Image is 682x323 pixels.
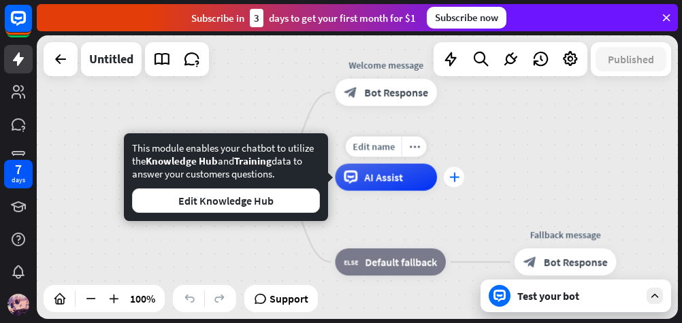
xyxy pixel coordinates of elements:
a: 7 days [4,160,33,188]
i: block_bot_response [523,255,537,269]
div: This module enables your chatbot to utilize the and data to answer your customers questions. [132,141,320,213]
div: Untitled [89,42,133,76]
span: AI Assist [364,170,403,184]
span: Bot Response [544,255,608,269]
div: 7 [15,163,22,175]
div: Fallback message [504,228,627,241]
span: Default fallback [365,255,437,269]
div: Test your bot [517,289,640,303]
div: 3 [250,9,263,27]
span: Bot Response [364,86,428,99]
button: Edit Knowledge Hub [132,188,320,213]
div: Subscribe in days to get your first month for $1 [191,9,416,27]
div: Subscribe now [427,7,506,29]
div: 100% [126,288,159,309]
button: Published [596,47,666,71]
span: Edit name [353,141,395,153]
i: plus [449,172,459,182]
span: Knowledge Hub [146,154,218,167]
button: Open LiveChat chat widget [11,5,52,46]
span: Training [234,154,272,167]
i: block_fallback [344,255,358,269]
i: more_horiz [409,141,420,152]
div: days [12,175,25,185]
span: Support [270,288,308,309]
i: block_bot_response [344,86,357,99]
